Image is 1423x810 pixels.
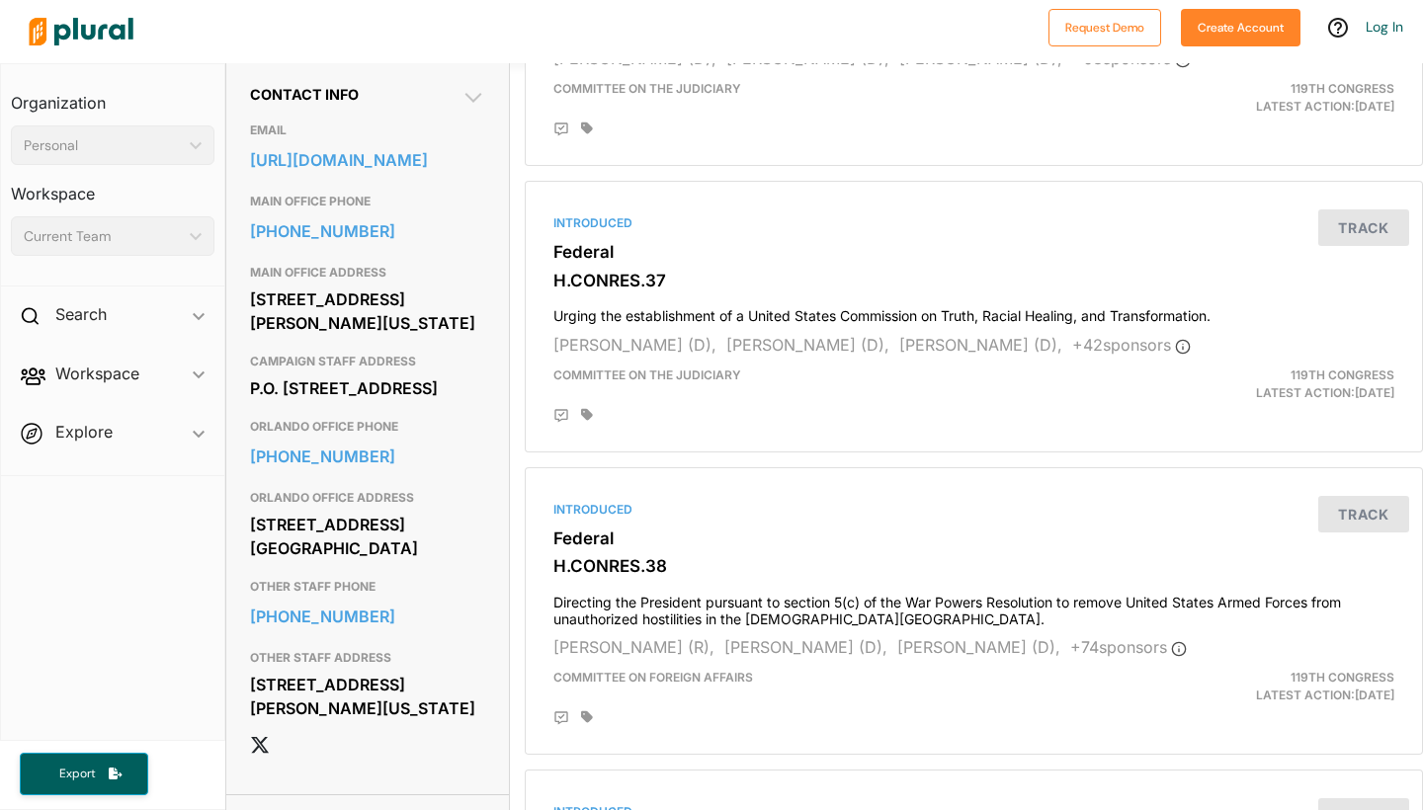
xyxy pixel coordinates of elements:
div: Latest Action: [DATE] [1119,669,1409,704]
span: [PERSON_NAME] (D), [553,335,716,355]
span: [PERSON_NAME] (D), [899,335,1062,355]
a: Create Account [1181,16,1300,37]
span: Export [45,766,109,782]
span: + 42 sponsor s [1072,335,1191,355]
div: Add Position Statement [553,121,569,137]
h3: MAIN OFFICE ADDRESS [250,261,485,284]
div: [STREET_ADDRESS][PERSON_NAME][US_STATE] [250,284,485,338]
button: Request Demo [1048,9,1161,46]
h3: CAMPAIGN STAFF ADDRESS [250,350,485,373]
div: Add Position Statement [553,408,569,424]
div: Introduced [553,214,1394,232]
div: Latest Action: [DATE] [1119,366,1409,402]
div: Add tags [581,408,593,422]
span: Committee on the Judiciary [553,367,741,382]
span: Contact Info [250,86,359,103]
div: Latest Action: [DATE] [1119,80,1409,116]
h3: Federal [553,242,1394,262]
div: Introduced [553,501,1394,519]
div: Add tags [581,710,593,724]
div: Add Position Statement [553,710,569,726]
h4: Directing the President pursuant to section 5(c) of the War Powers Resolution to remove United St... [553,585,1394,628]
h3: Workspace [11,165,214,208]
button: Track [1318,209,1409,246]
span: [PERSON_NAME] (R), [553,637,714,657]
button: Create Account [1181,9,1300,46]
div: Add tags [581,121,593,135]
h3: H.CONRES.38 [553,556,1394,576]
h3: ORLANDO OFFICE PHONE [250,415,485,439]
span: 119th Congress [1291,367,1394,382]
h3: ORLANDO OFFICE ADDRESS [250,486,485,510]
h2: Search [55,303,107,325]
h3: H.CONRES.37 [553,271,1394,290]
a: Log In [1366,18,1403,36]
span: + 74 sponsor s [1070,637,1187,657]
span: Committee on Foreign Affairs [553,670,753,685]
span: 119th Congress [1291,81,1394,96]
div: [STREET_ADDRESS] [GEOGRAPHIC_DATA] [250,510,485,563]
div: P.O. [STREET_ADDRESS] [250,373,485,403]
a: Request Demo [1048,16,1161,37]
h3: OTHER STAFF PHONE [250,575,485,599]
span: 119th Congress [1291,670,1394,685]
span: Committee on the Judiciary [553,81,741,96]
a: [PHONE_NUMBER] [250,442,485,471]
span: [PERSON_NAME] (D), [897,637,1060,657]
h3: Organization [11,74,214,118]
a: [URL][DOMAIN_NAME] [250,145,485,175]
h3: OTHER STAFF ADDRESS [250,646,485,670]
div: [STREET_ADDRESS][PERSON_NAME][US_STATE] [250,670,485,723]
div: Current Team [24,226,182,247]
h3: Federal [553,528,1394,548]
button: Track [1318,496,1409,532]
h3: MAIN OFFICE PHONE [250,190,485,213]
a: [PHONE_NUMBER] [250,602,485,631]
span: [PERSON_NAME] (D), [724,637,887,657]
h4: Urging the establishment of a United States Commission on Truth, Racial Healing, and Transformation. [553,298,1394,325]
a: [PHONE_NUMBER] [250,216,485,246]
div: Personal [24,135,182,156]
button: Export [20,753,148,795]
h3: EMAIL [250,119,485,142]
span: [PERSON_NAME] (D), [726,335,889,355]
